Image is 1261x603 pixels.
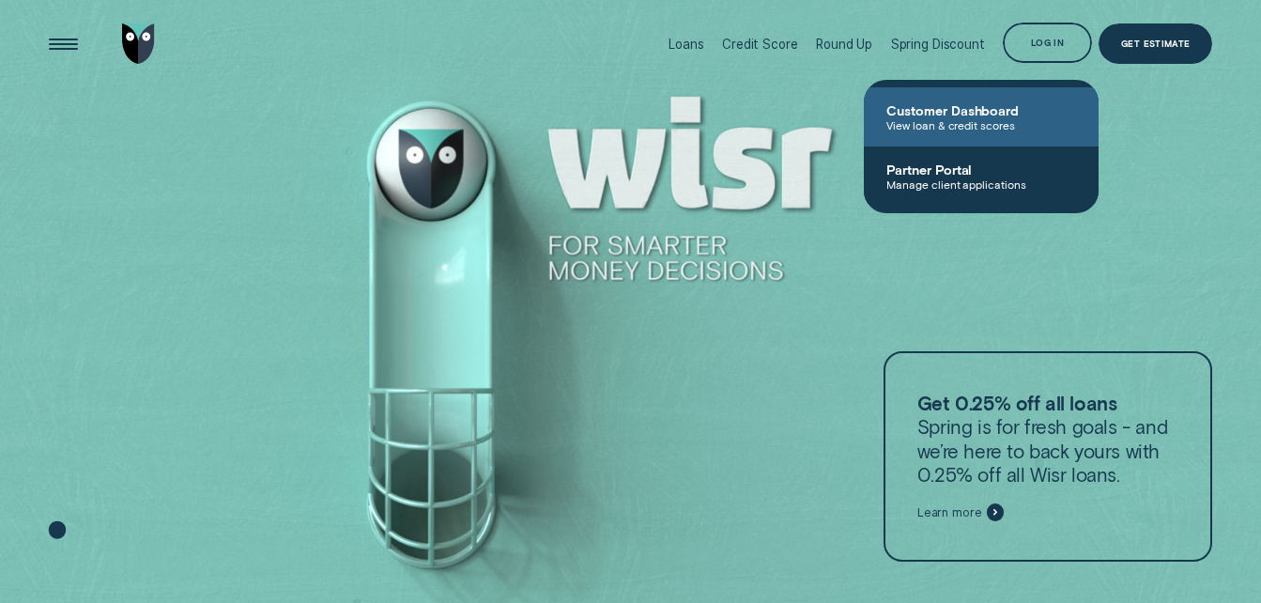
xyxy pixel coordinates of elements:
[884,351,1212,563] a: Get 0.25% off all loansSpring is for fresh goals - and we’re here to back yours with 0.25% off al...
[886,178,1076,191] span: Manage client applications
[886,162,1076,178] span: Partner Portal
[1003,23,1091,62] button: Log in
[722,37,797,52] div: Credit Score
[864,87,1099,147] a: Customer DashboardView loan & credit scores
[816,37,872,52] div: Round Up
[917,392,1117,414] strong: Get 0.25% off all loans
[1099,23,1212,63] a: Get Estimate
[43,23,83,63] button: Open Menu
[669,37,703,52] div: Loans
[917,505,982,520] span: Learn more
[886,102,1076,118] span: Customer Dashboard
[891,37,985,52] div: Spring Discount
[864,147,1099,206] a: Partner PortalManage client applications
[917,392,1179,487] p: Spring is for fresh goals - and we’re here to back yours with 0.25% off all Wisr loans.
[122,23,155,63] img: Wisr
[886,118,1076,131] span: View loan & credit scores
